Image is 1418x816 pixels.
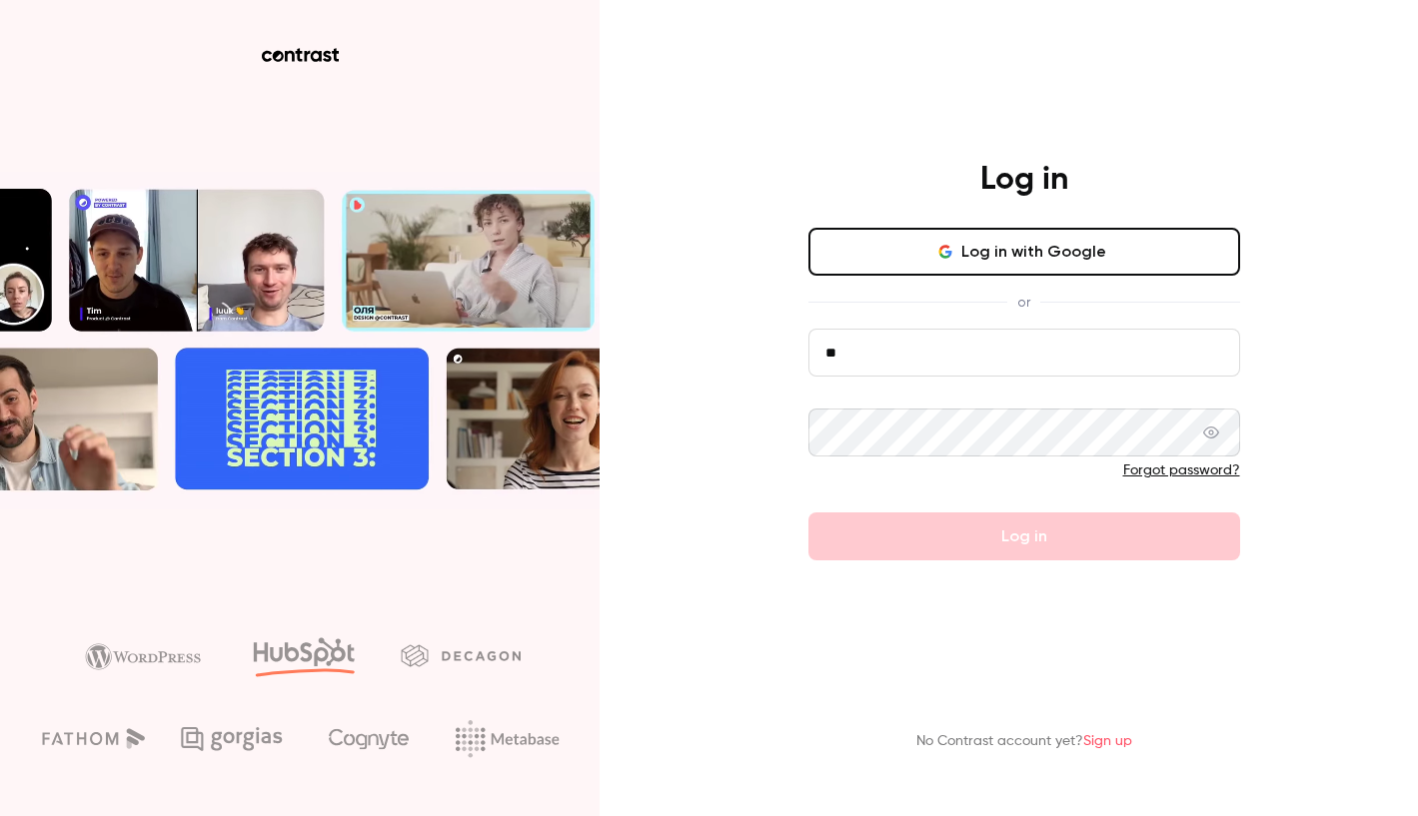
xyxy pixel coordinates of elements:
a: Sign up [1083,734,1132,748]
h4: Log in [980,160,1068,200]
a: Forgot password? [1123,463,1240,477]
p: No Contrast account yet? [916,731,1132,752]
button: Log in with Google [808,228,1240,276]
img: decagon [401,644,521,666]
span: or [1007,292,1040,313]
